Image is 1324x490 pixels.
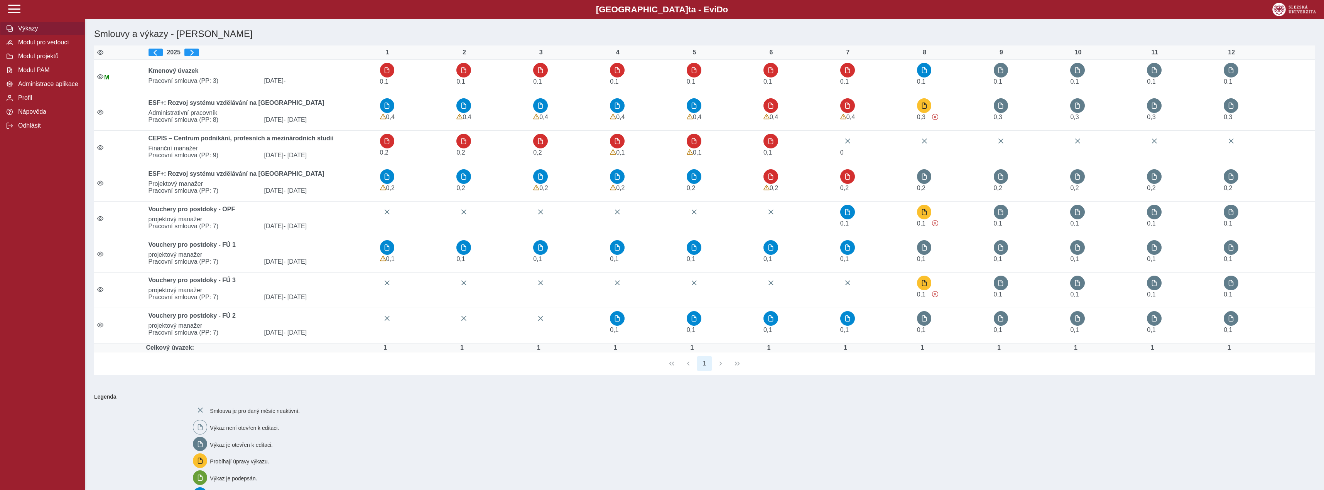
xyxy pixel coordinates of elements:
[16,67,78,74] span: Modul PAM
[145,287,377,294] span: projektový manažer
[97,216,103,222] i: Smlouva je aktivní
[145,187,261,194] span: Pracovní smlouva (PP: 7)
[145,329,261,336] span: Pracovní smlouva (PP: 7)
[380,256,386,262] span: Výkaz obsahuje upozornění.
[533,149,542,156] span: Úvazek : 1,6 h / den. 8 h / týden.
[145,152,261,159] span: Pracovní smlouva (PP: 9)
[456,256,465,262] span: Úvazek : 0,8 h / den. 4 h / týden.
[917,256,925,262] span: Úvazek : 0,8 h / den. 4 h / týden.
[917,291,925,298] span: Úvazek : 0,8 h / den. 4 h / týden.
[1224,327,1232,333] span: Úvazek : 0,8 h / den. 4 h / týden.
[616,149,625,156] span: Úvazek : 0,8 h / den. 4 h / týden.
[763,149,772,156] span: Úvazek : 0,8 h / den. 4 h / týden.
[97,286,103,293] i: Smlouva je aktivní
[145,109,377,116] span: Administrativní pracovník
[994,256,1002,262] span: Úvazek : 0,8 h / den. 4 h / týden.
[1224,185,1232,191] span: Úvazek : 1,6 h / den. 8 h / týden.
[723,5,728,14] span: o
[145,294,261,301] span: Pracovní smlouva (PP: 7)
[380,114,386,120] span: Výkaz obsahuje upozornění.
[284,329,307,336] span: - [DATE]
[1224,49,1239,56] div: 12
[533,114,539,120] span: Výkaz obsahuje upozornění.
[261,77,377,84] span: [DATE]
[456,49,472,56] div: 2
[380,185,386,191] span: Výkaz obsahuje upozornění.
[378,344,393,351] div: Úvazek : 8 h / den. 40 h / týden.
[688,5,691,14] span: t
[1068,344,1083,351] div: Úvazek : 8 h / den. 40 h / týden.
[687,49,702,56] div: 5
[97,74,103,80] i: Smlouva je aktivní
[145,223,261,230] span: Pracovní smlouva (PP: 7)
[610,327,618,333] span: Úvazek : 0,8 h / den. 4 h / týden.
[149,277,236,283] b: Vouchery pro postdoky - FÚ 3
[991,344,1007,351] div: Úvazek : 8 h / den. 40 h / týden.
[994,291,1002,298] span: Úvazek : 0,8 h / den. 4 h / týden.
[97,322,103,328] i: Smlouva je aktivní
[261,187,377,194] span: [DATE]
[917,327,925,333] span: Úvazek : 0,8 h / den. 4 h / týden.
[932,291,938,297] span: Výkaz obsahuje závažné chyby.
[610,114,616,120] span: Výkaz obsahuje upozornění.
[763,327,772,333] span: Úvazek : 0,8 h / den. 4 h / týden.
[684,344,700,351] div: Úvazek : 8 h / den. 40 h / týden.
[386,185,395,191] span: Úvazek : 1,6 h / den. 8 h / týden.
[284,152,307,158] span: - [DATE]
[687,149,693,155] span: Výkaz obsahuje upozornění.
[386,114,395,120] span: Úvazek : 3,2 h / den. 16 h / týden.
[1070,327,1079,333] span: Úvazek : 0,8 h / den. 4 h / týden.
[149,170,324,177] b: ESF+: Rozvoj systému vzdělávání na [GEOGRAPHIC_DATA]
[145,116,261,123] span: Pracovní smlouva (PP: 8)
[16,108,78,115] span: Nápověda
[616,185,625,191] span: Úvazek : 1,6 h / den. 8 h / týden.
[687,78,695,85] span: Úvazek : 0,8 h / den. 4 h / týden.
[840,114,846,120] span: Výkaz obsahuje upozornění.
[1070,78,1079,85] span: Úvazek : 0,8 h / den. 4 h / týden.
[1224,78,1232,85] span: Úvazek : 0,8 h / den. 4 h / týden.
[840,256,849,262] span: Úvazek : 0,8 h / den. 4 h / týden.
[284,223,307,229] span: - [DATE]
[840,327,849,333] span: Úvazek : 0,8 h / den. 4 h / týden.
[994,49,1009,56] div: 9
[380,78,388,85] span: Úvazek : 0,8 h / den. 4 h / týden.
[145,344,377,352] td: Celkový úvazek:
[932,220,938,226] span: Výkaz obsahuje závažné chyby.
[284,116,307,123] span: - [DATE]
[261,223,377,230] span: [DATE]
[1224,220,1232,227] span: Úvazek : 0,8 h / den. 4 h / týden.
[610,49,625,56] div: 4
[994,185,1002,191] span: Úvazek : 1,6 h / den. 8 h / týden.
[454,344,469,351] div: Úvazek : 8 h / den. 40 h / týden.
[539,185,548,191] span: Úvazek : 1,6 h / den. 8 h / týden.
[687,256,695,262] span: Úvazek : 0,8 h / den. 4 h / týden.
[149,135,334,141] b: CEPIS – Centrum podnikání, profesních a mezinárodních studií
[210,475,257,482] span: Výkaz je podepsán.
[994,114,1002,120] span: Úvazek : 2,4 h / den. 12 h / týden.
[91,25,1113,42] h1: Smlouvy a výkazy - [PERSON_NAME]
[149,49,374,56] div: 2025
[149,99,324,106] b: ESF+: Rozvoj systému vzdělávání na [GEOGRAPHIC_DATA]
[145,77,261,84] span: Pracovní smlouva (PP: 3)
[16,94,78,101] span: Profil
[97,109,103,115] i: Smlouva je aktivní
[1070,114,1079,120] span: Úvazek : 2,4 h / den. 12 h / týden.
[687,327,695,333] span: Úvazek : 0,8 h / den. 4 h / týden.
[261,329,377,336] span: [DATE]
[840,78,849,85] span: Úvazek : 0,8 h / den. 4 h / týden.
[533,49,549,56] div: 3
[917,49,932,56] div: 8
[97,180,103,186] i: Smlouva je aktivní
[456,149,465,156] span: Úvazek : 1,6 h / den. 8 h / týden.
[610,185,616,191] span: Výkaz obsahuje upozornění.
[97,145,103,151] i: Smlouva je aktivní
[763,78,772,85] span: Úvazek : 0,8 h / den. 4 h / týden.
[23,5,1301,15] b: [GEOGRAPHIC_DATA] a - Evi
[693,149,701,156] span: Úvazek : 0,8 h / den. 4 h / týden.
[210,458,269,465] span: Probíhají úpravy výkazu.
[210,425,279,431] span: Výkaz není otevřen k editaci.
[840,220,849,227] span: Úvazek : 0,8 h / den. 4 h / týden.
[145,145,377,152] span: Finanční manažer
[608,344,623,351] div: Úvazek : 8 h / den. 40 h / týden.
[145,216,377,223] span: projektový manažer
